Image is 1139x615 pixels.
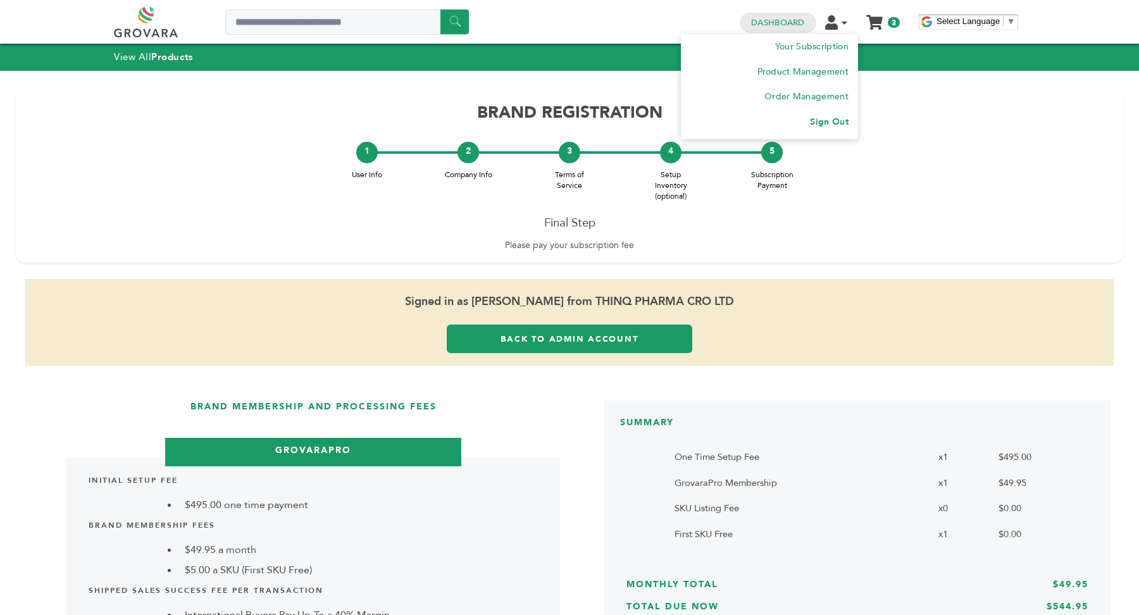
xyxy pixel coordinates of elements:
[559,142,580,163] div: 3
[666,495,930,521] td: SKU Listing Fee
[990,444,1101,469] td: $495.00
[114,51,194,63] a: View AllProducts
[761,142,783,163] div: 5
[356,142,378,163] div: 1
[930,444,990,469] td: x1
[666,521,930,547] td: First SKU Free
[225,9,469,35] input: Search a product or brand...
[888,17,900,28] span: 3
[751,17,804,28] a: Dashboard
[1003,16,1004,26] span: ​
[447,325,692,353] a: Back to Admin Account
[89,520,215,530] b: Brand Membership Fees
[938,502,948,514] span: x0
[747,170,797,191] span: Subscription Payment
[626,578,718,600] h3: Monthly Total
[990,521,1101,547] td: $0.00
[60,401,566,423] h3: Brand Membership and Processing Fees
[620,416,1095,438] h3: SUMMARY
[1007,16,1015,26] span: ▼
[930,470,990,495] td: x1
[990,470,1101,495] td: $49.95
[757,66,849,78] a: Product Management
[764,90,849,102] a: Order Management
[666,444,930,469] td: One Time Setup Fee
[89,585,323,595] b: Shipped Sales Success Fee per Transaction
[999,502,1021,514] span: $0.00
[165,438,461,466] h3: GrovaraPro
[930,521,990,547] td: x1
[645,170,696,201] span: Setup Inventory (optional)
[28,96,1111,130] h1: BRAND REGISTRATION
[660,142,682,163] div: 4
[342,170,392,180] span: User Info
[178,542,628,557] li: $49.95 a month
[178,562,628,578] li: $5.00 a SKU (First SKU Free)
[151,51,193,63] strong: Products
[28,214,1111,240] h3: Final Step
[810,116,848,128] a: Sign Out
[457,142,479,163] div: 2
[25,279,1114,325] span: Signed in as [PERSON_NAME] from THINQ PHARMA CRO LTD
[544,170,595,191] span: Terms of Service
[868,11,882,25] a: My Cart
[178,497,628,512] li: $495.00 one time payment
[666,470,930,495] td: GrovaraPro Membership
[443,170,494,180] span: Company Info
[937,16,1015,26] a: Select Language​
[775,40,849,53] a: Your Subscription
[28,239,1111,252] p: Please pay your subscription fee
[937,16,1000,26] span: Select Language
[1053,578,1088,600] h3: $49.95
[89,475,178,485] b: Initial Setup Fee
